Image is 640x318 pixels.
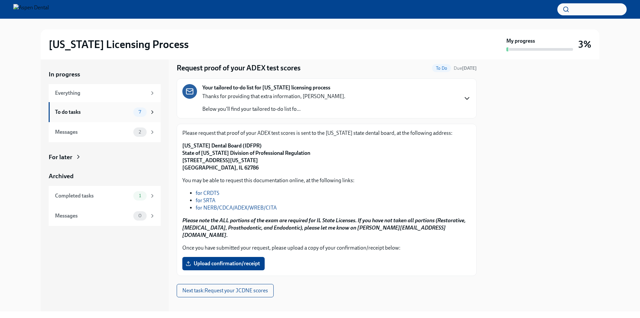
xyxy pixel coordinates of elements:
[49,122,161,142] a: Messages2
[506,37,535,45] strong: My progress
[187,260,260,267] span: Upload confirmation/receipt
[182,129,471,137] p: Please request that proof of your ADEX test scores is sent to the [US_STATE] state dental board, ...
[55,212,131,220] div: Messages
[55,89,147,97] div: Everything
[135,193,145,198] span: 1
[49,153,161,162] a: For later
[55,128,131,136] div: Messages
[49,172,161,181] a: Archived
[135,109,145,114] span: 7
[49,186,161,206] a: Completed tasks1
[432,66,451,71] span: To Do
[202,105,345,113] p: Below you'll find your tailored to-do list fo...
[177,284,274,297] button: Next task:Request your JCDNE scores
[49,84,161,102] a: Everything
[49,153,72,162] div: For later
[196,205,277,211] a: for NERB/CDCA/ADEX/WREB/CITA
[454,65,477,71] span: Due
[49,38,189,51] h2: [US_STATE] Licensing Process
[182,177,471,184] p: You may be able to request this documentation online, at the following links:
[49,206,161,226] a: Messages0
[578,38,591,50] h3: 3%
[202,93,345,100] p: Thanks for providing that extra information, [PERSON_NAME].
[55,108,131,116] div: To do tasks
[182,257,265,270] label: Upload confirmation/receipt
[182,244,471,252] p: Once you have submitted your request, please upload a copy of your confirmation/receipt below:
[13,4,49,15] img: Aspen Dental
[177,63,301,73] h4: Request proof of your ADEX test scores
[134,213,146,218] span: 0
[49,70,161,79] a: In progress
[135,129,145,134] span: 2
[454,65,477,71] span: August 17th, 2025 09:00
[462,65,477,71] strong: [DATE]
[196,190,219,196] a: for CRDTS
[55,192,131,200] div: Completed tasks
[202,84,330,91] strong: Your tailored to-do list for [US_STATE] licensing process
[182,217,466,238] strong: Please note the ALL portions of the exam are required for IL State Licenses. If you have not take...
[182,287,268,294] span: Next task : Request your JCDNE scores
[182,142,310,171] strong: [US_STATE] Dental Board (IDFPR) State of [US_STATE] Division of Professional Regulation [STREET_A...
[196,197,215,204] a: for SRTA
[49,102,161,122] a: To do tasks7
